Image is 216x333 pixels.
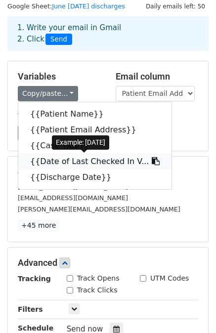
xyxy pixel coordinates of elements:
a: {{Patient Email Address}} [18,122,172,138]
small: [EMAIL_ADDRESS][DOMAIN_NAME] [18,194,128,202]
a: {{Date of Last Checked In V... [18,154,172,169]
iframe: Chat Widget [167,286,216,333]
small: [PERSON_NAME][EMAIL_ADDRESS][DOMAIN_NAME] [18,206,180,213]
label: UTM Codes [150,273,189,284]
a: Copy/paste... [18,86,78,101]
small: [EMAIL_ADDRESS][DOMAIN_NAME] [18,183,128,191]
strong: Tracking [18,275,51,283]
strong: Filters [18,305,43,313]
a: Daily emails left: 50 [142,2,209,10]
a: {{Case Title}} [18,138,172,154]
div: 1. Write your email in Gmail 2. Click [10,22,206,45]
a: {{Patient Name}} [18,106,172,122]
strong: Schedule [18,324,53,332]
label: Track Opens [77,273,120,284]
small: Google Sheet: [7,2,125,10]
span: Daily emails left: 50 [142,1,209,12]
span: Send [45,34,72,45]
h5: Email column [116,71,199,82]
a: June [DATE] discharges [52,2,125,10]
label: Track Clicks [77,285,118,295]
a: +45 more [18,219,59,232]
h5: Advanced [18,257,198,268]
div: Example: [DATE] [52,135,109,150]
a: {{Discharge Date}} [18,169,172,185]
h5: Variables [18,71,101,82]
